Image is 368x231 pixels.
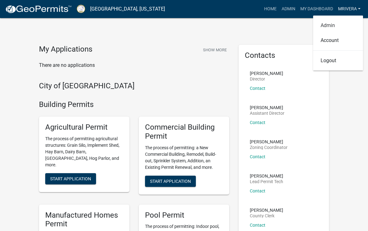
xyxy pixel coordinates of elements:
[250,86,265,91] a: Contact
[250,179,283,184] p: Lead Permit Tech
[313,33,363,48] a: Account
[313,16,363,71] div: mrivera
[145,211,223,220] h5: Pool Permit
[298,3,336,15] a: My Dashboard
[250,145,288,150] p: Zoning Coordinator
[279,3,298,15] a: Admin
[313,53,363,68] a: Logout
[250,105,284,110] p: [PERSON_NAME]
[262,3,279,15] a: Home
[45,173,96,184] button: Start Application
[250,223,265,228] a: Contact
[250,174,283,178] p: [PERSON_NAME]
[39,62,229,69] p: There are no applications
[201,45,229,55] button: Show More
[336,3,363,15] a: mrivera
[250,111,284,115] p: Assistant Director
[250,208,283,212] p: [PERSON_NAME]
[250,120,265,125] a: Contact
[45,136,123,168] p: The process of permitting agricultural structures: Grain Silo, Implement Shed, Hay Barn, Dairy Ba...
[39,81,229,90] h4: City of [GEOGRAPHIC_DATA]
[45,211,123,229] h5: Manufactured Homes Permit
[50,176,91,181] span: Start Application
[250,77,283,81] p: Director
[250,71,283,76] p: [PERSON_NAME]
[39,100,229,109] h4: Building Permits
[45,123,123,132] h5: Agricultural Permit
[250,214,283,218] p: County Clerk
[250,188,265,193] a: Contact
[145,123,223,141] h5: Commercial Building Permit
[313,18,363,33] a: Admin
[245,51,323,60] h5: Contacts
[145,176,196,187] button: Start Application
[145,145,223,171] p: The process of permitting: a New Commercial Building, Remodel, Build-out, Sprinkler System, Addit...
[90,4,165,14] a: [GEOGRAPHIC_DATA], [US_STATE]
[39,45,92,54] h4: My Applications
[150,178,191,183] span: Start Application
[77,5,85,13] img: Putnam County, Georgia
[250,140,288,144] p: [PERSON_NAME]
[250,154,265,159] a: Contact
